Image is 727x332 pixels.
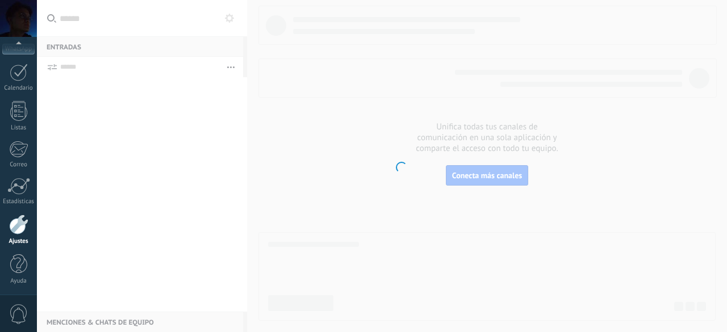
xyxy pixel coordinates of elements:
div: Estadísticas [2,198,35,205]
div: Correo [2,161,35,169]
div: Ajustes [2,238,35,245]
div: Calendario [2,85,35,92]
div: Ayuda [2,278,35,285]
div: Listas [2,124,35,132]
